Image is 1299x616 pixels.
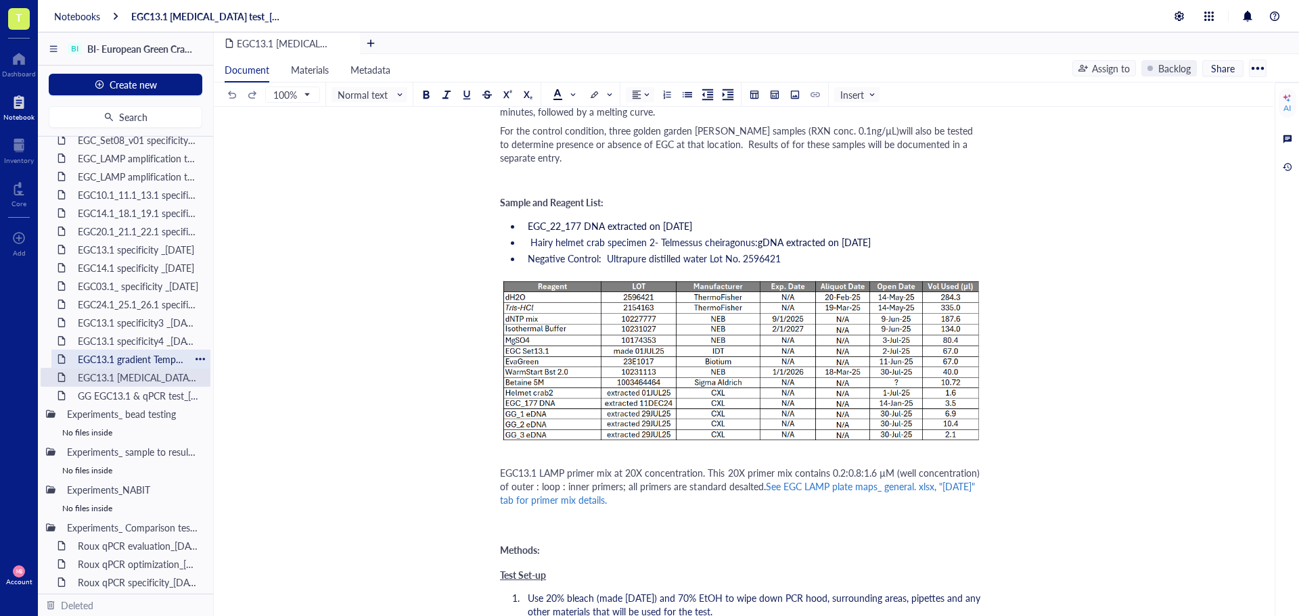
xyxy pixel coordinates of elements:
a: Notebook [3,91,35,121]
span: T [16,9,22,26]
a: Notebooks [54,10,100,22]
div: Inventory [4,156,34,164]
div: EGC14.1_18.1_19.1 specificity _[DATE] [72,204,205,222]
span: Document [225,63,269,76]
div: Experiments_ Comparison testing [61,518,205,537]
span: Materials [291,63,329,76]
span: Insert [840,89,876,101]
span: Methods: [500,543,540,556]
span: Metadata [350,63,390,76]
span: Normal text [338,89,404,101]
div: AI [1283,103,1291,114]
a: Core [12,178,26,208]
span: 100% [273,89,309,101]
a: EGC13.1 [MEDICAL_DATA] test_[DATE] [131,10,284,22]
span: gDNA extracted on [DATE] [758,235,871,249]
div: EGC14.1 specificity _[DATE] [72,258,205,277]
div: EGC20.1_21.1_22.1 specificity _[DATE] [72,222,205,241]
div: EGC03.1_ specificity _[DATE] [72,277,205,295]
span: Sample and Reagent List: [500,195,603,209]
span: See EGC LAMP plate maps_ general. xlsx, "[DATE]" tab for primer mix details. [500,479,978,506]
div: BI [71,44,78,53]
button: Search [49,106,202,128]
a: Inventory [4,135,34,164]
div: GG EGC13.1 & qPCR test_[DATE] [72,386,205,405]
a: Dashboard [2,48,36,78]
button: Create new [49,74,202,95]
img: genemod-experiment-image [500,279,982,442]
div: Deleted [61,598,93,613]
span: For the control condition, three golden garden [PERSON_NAME] samples (RXN conc. 0.1ng/µL)will als... [500,124,976,164]
span: Search [119,112,147,122]
div: Account [6,577,32,586]
span: Share [1211,62,1235,74]
div: EGC13.1 specificity3 _[DATE] [72,313,205,332]
span: Negative Control: Ultrapure distilled water Lot No. 2596421 [528,252,781,265]
div: Dashboard [2,70,36,78]
div: EGC13.1 [MEDICAL_DATA] test_[DATE] [72,368,205,387]
div: EGC24.1_25.1_26.1 specificity _[DATE] [72,295,205,314]
div: Experiments_ sample to result testing [61,442,205,461]
div: Experiments_NABIT [61,480,205,499]
span: MB [16,569,22,574]
span: Hairy helmet crab specimen 2- Telmessus cheiragonus: [530,235,758,249]
span: Create new [110,79,157,90]
div: Core [12,199,26,208]
div: Roux qPCR evaluation_[DATE] [72,536,205,555]
div: Experiments_ bead testing [61,404,205,423]
div: Notebook [3,113,35,121]
div: No files inside [41,499,210,518]
div: EGC_LAMP amplification test Sets17_23_19MAR25 [72,167,205,186]
span: EGC13.1 LAMP primer mix at 20X concentration. This 20X primer mix contains 0.2:0.8:1.6 µM (well c... [500,466,982,493]
div: EGC10.1_11.1_13.1 specificity _[DATE] [72,185,205,204]
span: BI- European Green Crab [PERSON_NAME] [87,42,269,55]
div: EGC13.1 gradient Temp test_[DATE] [72,350,190,369]
div: EGC13.1 specificity _[DATE] [72,240,205,259]
div: Assign to [1092,61,1130,76]
div: No files inside [41,461,210,480]
div: Add [13,249,26,257]
div: Roux qPCR optimization_[DATE] [72,554,205,573]
span: EGC_22_177 DNA extracted on [DATE] [528,219,692,233]
button: Share [1202,60,1244,76]
div: No files inside [41,423,210,442]
div: Roux qPCR specificity_[DATE] [72,573,205,592]
div: EGC_LAMP amplification test Sets10_16_18MAR25 [72,149,205,168]
div: EGC13.1 specificity4 _[DATE] [72,331,205,350]
div: Backlog [1158,61,1191,76]
span: Test Set-up [500,568,546,582]
div: EGC_Set08_v01 specificity3_27FEB25 [72,131,205,149]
